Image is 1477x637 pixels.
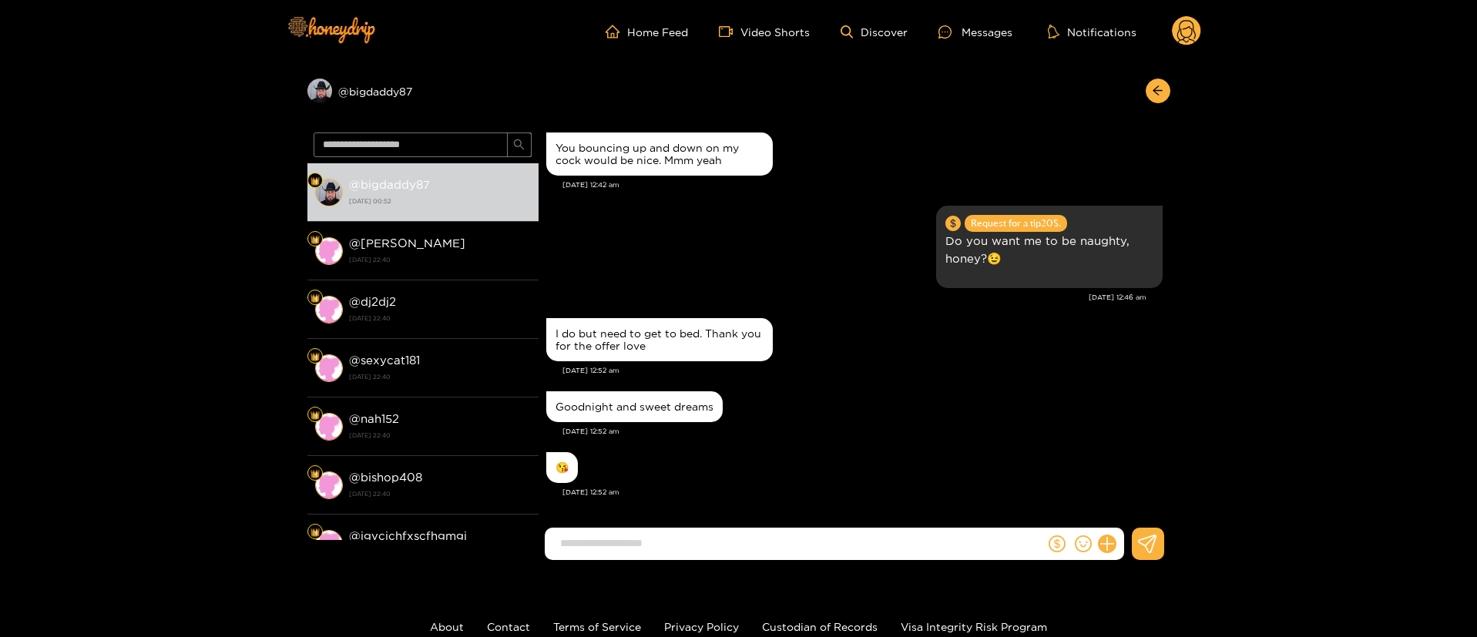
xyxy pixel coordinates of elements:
span: Request for a tip 20 $. [965,215,1067,232]
span: smile [1075,535,1092,552]
p: Do you want me to be naughty, honey?😉 [945,232,1153,267]
div: [DATE] 12:52 am [562,426,1163,437]
div: You bouncing up and down on my cock would be nice. Mmm yeah [556,142,764,166]
strong: [DATE] 22:40 [349,487,531,501]
div: Messages [938,23,1012,41]
div: Aug. 22, 12:42 am [546,132,773,176]
strong: [DATE] 22:40 [349,311,531,325]
strong: [DATE] 22:40 [349,253,531,267]
strong: @ dj2dj2 [349,295,396,308]
div: [DATE] 12:52 am [562,487,1163,498]
span: dollar-circle [945,216,961,231]
div: Aug. 22, 12:52 am [546,391,723,422]
button: search [507,132,532,157]
img: Fan Level [311,176,320,186]
button: Notifications [1043,24,1141,39]
img: conversation [315,530,343,558]
strong: [DATE] 00:52 [349,194,531,208]
strong: @ bigdaddy87 [349,178,430,191]
a: Contact [487,621,530,632]
img: conversation [315,237,343,265]
img: conversation [315,413,343,441]
img: conversation [315,296,343,324]
a: About [430,621,464,632]
a: Visa Integrity Risk Program [901,621,1047,632]
a: Terms of Service [553,621,641,632]
img: Fan Level [311,469,320,478]
a: Discover [841,25,908,39]
strong: [DATE] 22:40 [349,370,531,384]
button: dollar [1046,532,1069,555]
div: Aug. 22, 12:52 am [546,318,773,361]
img: Fan Level [311,352,320,361]
a: Custodian of Records [762,621,878,632]
span: home [606,25,627,39]
div: @bigdaddy87 [307,79,539,103]
img: Fan Level [311,235,320,244]
a: Video Shorts [719,25,810,39]
strong: @ [PERSON_NAME] [349,236,465,250]
img: conversation [315,179,343,206]
a: Home Feed [606,25,688,39]
img: Fan Level [311,293,320,303]
img: conversation [315,354,343,382]
strong: @ nah152 [349,412,399,425]
span: dollar [1049,535,1066,552]
div: Aug. 22, 12:46 am [936,206,1163,288]
div: 😘 [556,461,569,474]
strong: @ jgvcjchfxscfhgmgj [349,529,467,542]
span: arrow-left [1152,85,1163,98]
div: Aug. 22, 12:52 am [546,452,578,483]
div: I do but need to get to bed. Thank you for the offer love [556,327,764,352]
div: [DATE] 12:42 am [562,179,1163,190]
span: video-camera [719,25,740,39]
span: search [513,139,525,152]
div: [DATE] 12:52 am [562,365,1163,376]
div: Goodnight and sweet dreams [556,401,713,413]
strong: [DATE] 22:40 [349,428,531,442]
strong: @ bishop408 [349,471,422,484]
img: Fan Level [311,528,320,537]
img: conversation [315,471,343,499]
div: [DATE] 12:46 am [546,292,1146,303]
a: Privacy Policy [664,621,739,632]
button: arrow-left [1146,79,1170,103]
img: Fan Level [311,411,320,420]
strong: @ sexycat181 [349,354,420,367]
